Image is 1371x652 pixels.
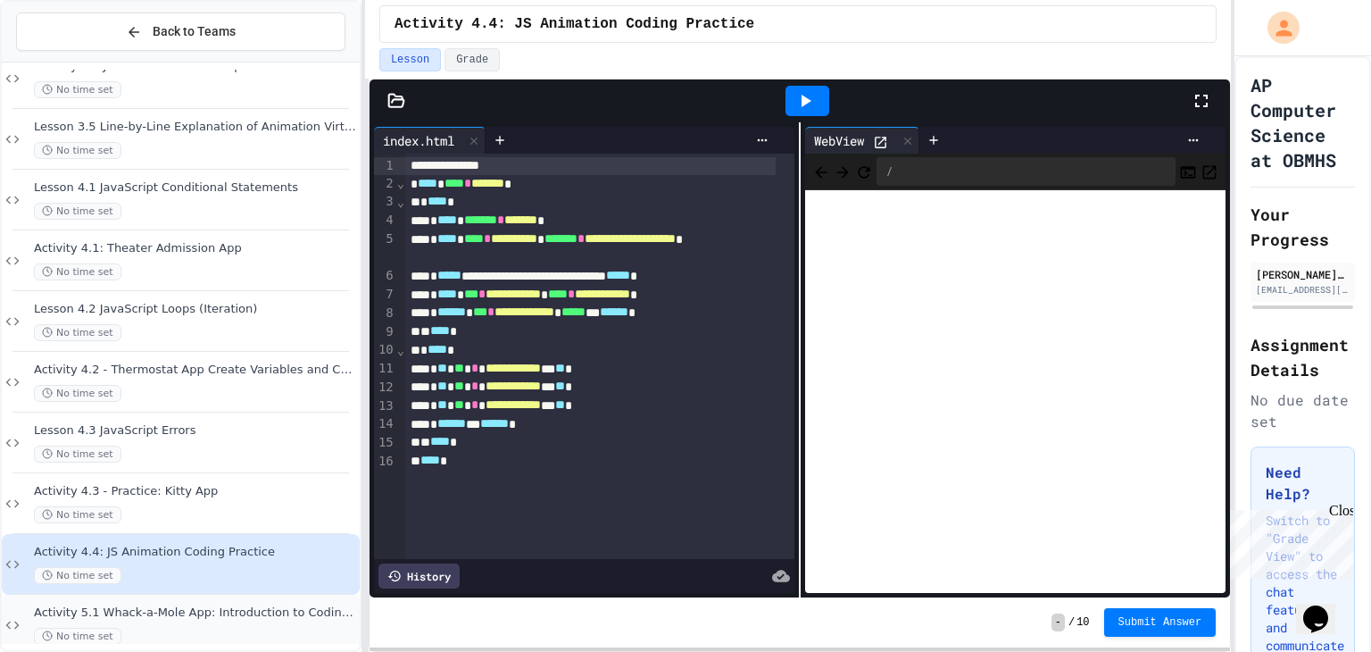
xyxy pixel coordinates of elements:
span: Activity 4.1: Theater Admission App [34,241,356,256]
span: No time set [34,506,121,523]
span: No time set [34,446,121,463]
div: 7 [374,286,396,305]
span: Activity 4.2 - Thermostat App Create Variables and Conditionals [34,363,356,378]
div: 5 [374,230,396,268]
span: No time set [34,263,121,280]
div: index.html [374,131,463,150]
div: 9 [374,323,396,342]
div: My Account [1249,7,1304,48]
span: No time set [34,203,121,220]
div: 2 [374,175,396,194]
span: No time set [34,385,121,402]
iframe: Web Preview [805,190,1226,594]
h3: Need Help? [1266,462,1340,505]
div: 10 [374,341,396,360]
div: History [378,564,460,589]
div: 16 [374,453,396,472]
span: Submit Answer [1118,615,1202,630]
span: Activity 4.4: JS Animation Coding Practice [395,13,754,35]
iframe: chat widget [1296,581,1353,634]
span: Activity 4.4: JS Animation Coding Practice [34,545,356,560]
span: Activity 4.3 - Practice: Kitty App [34,484,356,499]
span: Fold line [396,195,405,209]
span: / [1068,615,1075,630]
span: 10 [1076,615,1089,630]
div: 6 [374,267,396,286]
div: WebView [805,131,873,150]
div: 8 [374,305,396,323]
span: No time set [34,142,121,159]
div: 13 [374,397,396,416]
button: Lesson [379,48,441,71]
div: index.html [374,127,486,154]
div: [EMAIL_ADDRESS][DOMAIN_NAME] [1256,283,1350,297]
span: No time set [34,81,121,98]
div: [PERSON_NAME] [PERSON_NAME] [1256,266,1350,282]
div: 15 [374,434,396,453]
span: Back to Teams [153,22,236,41]
span: Lesson 3.5 Line-by-Line Explanation of Animation Virtual Aquarium [34,120,356,135]
span: Lesson 4.3 JavaScript Errors [34,423,356,439]
span: Fold line [396,176,405,190]
div: 14 [374,415,396,434]
div: 4 [374,212,396,230]
span: Lesson 4.2 JavaScript Loops (Iteration) [34,302,356,317]
span: No time set [34,324,121,341]
h2: Your Progress [1251,202,1355,252]
div: Chat with us now!Close [7,7,123,113]
div: No due date set [1251,389,1355,432]
span: No time set [34,567,121,584]
span: Activity 5.1 Whack-a-Mole App: Introduction to Coding a Complete Create Performance Task [34,606,356,621]
div: WebView [805,127,919,154]
span: Forward [834,160,852,182]
div: / [877,157,1176,186]
iframe: chat widget [1223,503,1353,579]
button: Refresh [855,161,873,182]
button: Open in new tab [1201,161,1218,182]
button: Console [1179,161,1197,182]
h1: AP Computer Science at OBMHS [1251,72,1355,172]
span: - [1051,614,1065,631]
button: Submit Answer [1104,608,1217,637]
span: Lesson 4.1 JavaScript Conditional Statements [34,180,356,196]
div: 12 [374,379,396,397]
span: Back [812,160,830,182]
span: No time set [34,628,121,645]
button: Grade [445,48,500,71]
h2: Assignment Details [1251,332,1355,382]
div: 3 [374,193,396,212]
div: 1 [374,157,396,175]
span: Fold line [396,343,405,357]
div: 11 [374,360,396,379]
button: Back to Teams [16,13,345,51]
